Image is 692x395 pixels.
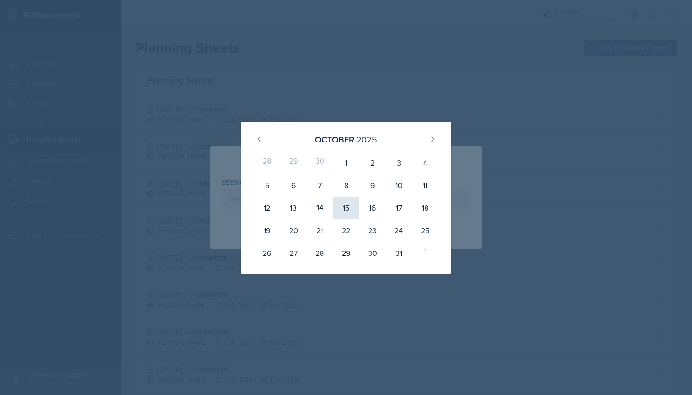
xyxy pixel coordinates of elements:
div: 3 [386,151,412,174]
div: 23 [359,219,386,242]
div: 24 [386,219,412,242]
div: 15 [333,197,359,219]
div: 5 [254,174,280,197]
div: 29 [333,242,359,264]
div: 17 [386,197,412,219]
div: 9 [359,174,386,197]
div: 22 [333,219,359,242]
div: 7 [306,174,333,197]
div: 26 [254,242,280,264]
div: 14 [306,197,333,219]
div: 8 [333,174,359,197]
div: 30 [359,242,386,264]
div: 27 [280,242,306,264]
div: 12 [254,197,280,219]
div: 21 [306,219,333,242]
div: 31 [386,242,412,264]
div: 28 [306,242,333,264]
div: 29 [280,151,306,174]
div: 30 [306,151,333,174]
div: 13 [280,197,306,219]
div: 2 [359,151,386,174]
div: 18 [412,197,438,219]
div: 19 [254,219,280,242]
div: 16 [359,197,386,219]
div: 6 [280,174,306,197]
div: October [315,133,354,146]
div: 10 [386,174,412,197]
div: 25 [412,219,438,242]
div: 2025 [356,133,377,146]
div: 28 [254,151,280,174]
div: 1 [333,151,359,174]
div: 1 [412,242,438,264]
div: 4 [412,151,438,174]
div: 11 [412,174,438,197]
div: 20 [280,219,306,242]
